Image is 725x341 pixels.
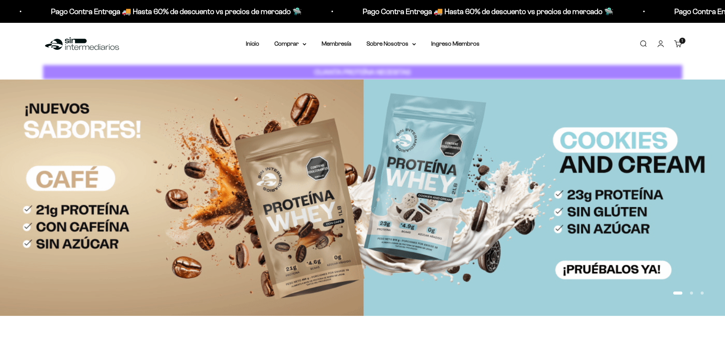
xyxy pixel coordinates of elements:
[682,39,683,43] span: 1
[246,40,259,47] a: Inicio
[274,39,306,49] summary: Comprar
[361,5,612,18] p: Pago Contra Entrega 🚚 Hasta 60% de descuento vs precios de mercado 🛸
[322,40,351,47] a: Membresía
[366,39,416,49] summary: Sobre Nosotros
[49,5,300,18] p: Pago Contra Entrega 🚚 Hasta 60% de descuento vs precios de mercado 🛸
[314,68,411,76] strong: CUANTA PROTEÍNA NECESITAS
[431,40,480,47] a: Ingreso Miembros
